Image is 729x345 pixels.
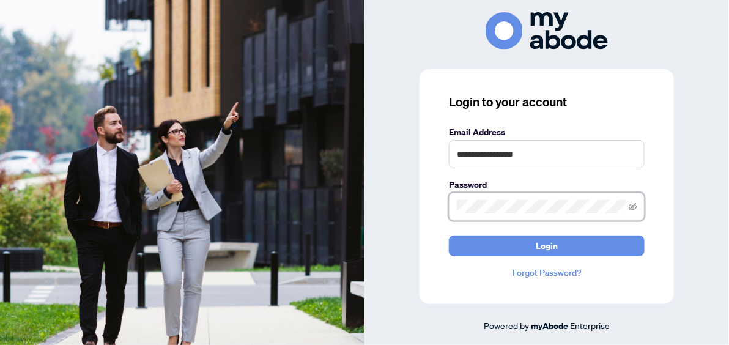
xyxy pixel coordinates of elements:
label: Password [449,178,645,191]
a: Forgot Password? [449,266,645,280]
span: Powered by [484,320,529,331]
span: eye-invisible [629,202,637,211]
a: myAbode [531,319,568,333]
label: Email Address [449,125,645,139]
button: Login [449,236,645,256]
img: ma-logo [486,12,608,50]
span: Login [536,236,558,256]
h3: Login to your account [449,94,645,111]
span: Enterprise [570,320,610,331]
